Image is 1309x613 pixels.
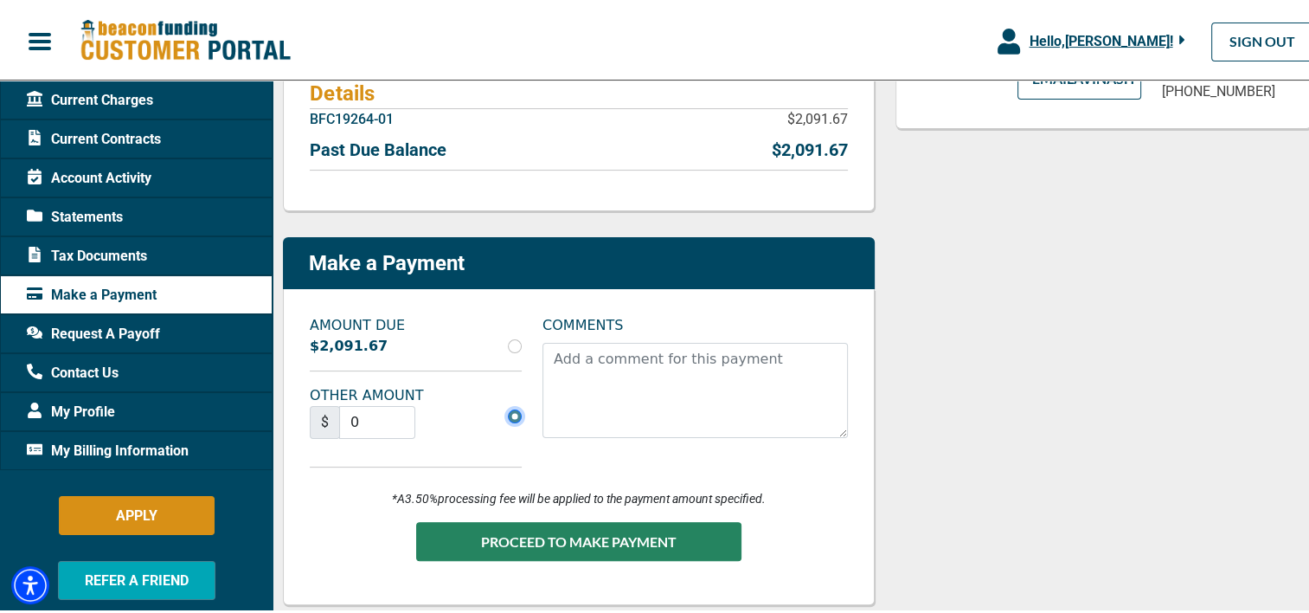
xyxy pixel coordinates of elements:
[310,403,340,436] span: $
[27,243,147,264] span: Tax Documents
[59,494,215,532] button: APPLY
[310,76,848,106] h4: Details
[27,282,157,303] span: Make a Payment
[299,383,532,403] label: OTHER AMOUNT
[299,313,532,333] label: AMOUNT DUE
[27,165,151,186] span: Account Activity
[58,558,215,597] button: REFER A FRIEND
[309,248,465,274] p: Make a Payment
[27,360,119,381] span: Contact Us
[1162,81,1275,97] span: [PHONE_NUMBER]
[310,134,446,160] p: Past Due Balance
[27,87,153,108] span: Current Charges
[310,333,388,354] label: $2,091.67
[27,399,115,420] span: My Profile
[339,403,415,436] input: Currency
[1029,30,1172,47] span: Hello, [PERSON_NAME] !
[542,313,623,333] label: COMMENTS
[1162,58,1285,100] a: [PHONE_NUMBER]
[27,438,189,459] span: My Billing Information
[11,564,49,602] div: Accessibility Menu
[27,126,161,147] span: Current Contracts
[27,321,160,342] span: Request A Payoff
[80,16,291,61] img: Beacon Funding Customer Portal Logo
[772,134,848,160] p: $2,091.67
[416,519,741,558] button: PROCEED TO MAKE PAYMENT
[787,106,848,127] p: $2,091.67
[310,106,394,127] p: BFC19264-01
[392,489,766,503] i: *A 3.50% processing fee will be applied to the payment amount specified.
[27,204,123,225] span: Statements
